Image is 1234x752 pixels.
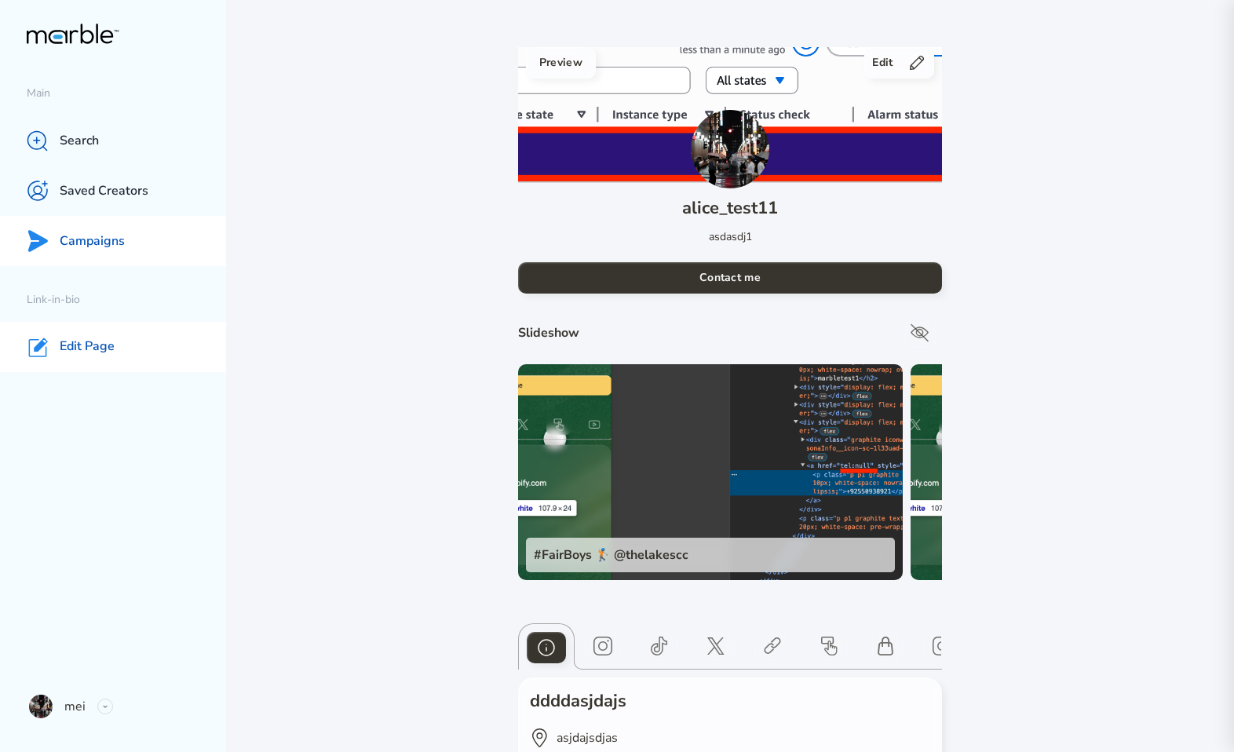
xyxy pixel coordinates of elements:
h2: ddddasjdajs [530,689,930,713]
p: Search [60,133,99,149]
p: asjdajsdjas [557,728,618,747]
button: Edit [864,47,934,78]
h3: Slideshow [518,323,890,342]
button: Contact me [518,262,942,294]
h4: Preview [539,53,582,72]
p: Campaigns [60,233,125,250]
h3: #FairBoys 🏌🏻 @thelakescc [534,546,688,564]
h4: Contact me [699,268,761,287]
p: Main [27,86,226,101]
h4: Edit [872,53,893,72]
p: Link-in-bio [27,293,226,308]
p: asdasdj1 [709,228,752,246]
p: Edit Page [60,338,115,355]
p: mei [64,697,86,716]
h2: alice_test11 [682,196,778,220]
img: 4f78947f2dd0cd6b8e49c5f762bc88c7 [518,364,903,580]
p: Saved Creators [60,183,148,199]
button: Preview [526,47,596,78]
